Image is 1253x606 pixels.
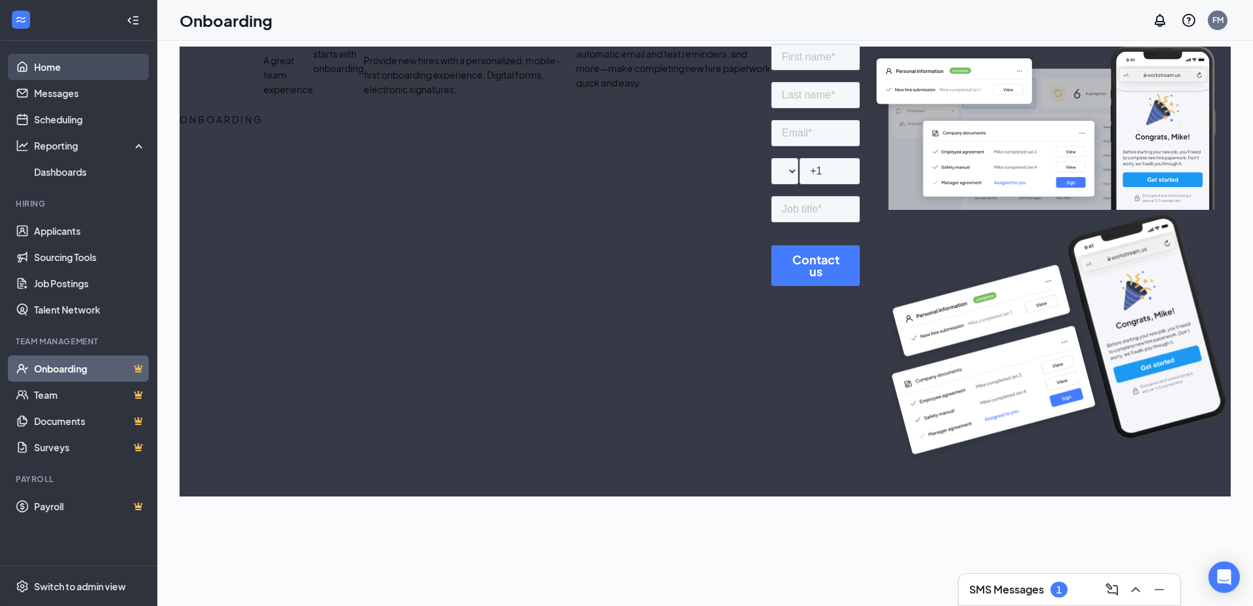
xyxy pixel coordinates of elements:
[16,198,144,209] div: Hiring
[1128,582,1144,597] svg: ChevronUp
[1125,579,1146,600] button: ChevronUp
[34,270,146,296] a: Job Postings
[16,139,29,152] svg: Analysis
[1056,584,1062,596] div: 1
[34,296,146,323] a: Talent Network
[34,80,146,106] a: Messages
[34,408,146,434] a: DocumentsCrown
[860,210,1231,497] img: onboardingPaywallLockupMobile
[180,112,263,496] span: ONBOARDING
[16,336,144,347] div: Team Management
[34,355,146,382] a: OnboardingCrown
[34,218,146,244] a: Applicants
[364,53,576,496] span: Provide new hires with a personalized, mobile-first onboarding experience. Digital forms, electro...
[1102,579,1123,600] button: ComposeMessage
[1212,14,1224,26] div: FM
[1104,582,1120,597] svg: ComposeMessage
[263,53,313,496] span: A great team experience
[34,54,146,80] a: Home
[313,47,364,496] span: starts with onboarding
[180,9,273,31] h1: Onboarding
[1151,582,1167,597] svg: Minimize
[576,47,771,496] span: automatic email and text reminders, and more—make completing new hire paperwork quick and easy.
[1208,561,1240,593] div: Open Intercom Messenger
[1149,579,1170,600] button: Minimize
[16,474,144,485] div: Payroll
[34,493,146,519] a: PayrollCrown
[34,139,147,152] div: Reporting
[34,580,126,593] div: Switch to admin view
[16,580,29,593] svg: Settings
[1152,12,1168,28] svg: Notifications
[860,47,1231,210] img: onboardingPaywallLockup
[34,434,146,460] a: SurveysCrown
[14,13,28,26] svg: WorkstreamLogo
[34,106,146,132] a: Scheduling
[34,159,146,185] a: Dashboards
[34,382,146,408] a: TeamCrown
[34,244,146,270] a: Sourcing Tools
[771,41,860,294] iframe: Form 0
[126,14,140,27] svg: Collapse
[969,582,1044,597] h3: SMS Messages
[1181,12,1197,28] svg: QuestionInfo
